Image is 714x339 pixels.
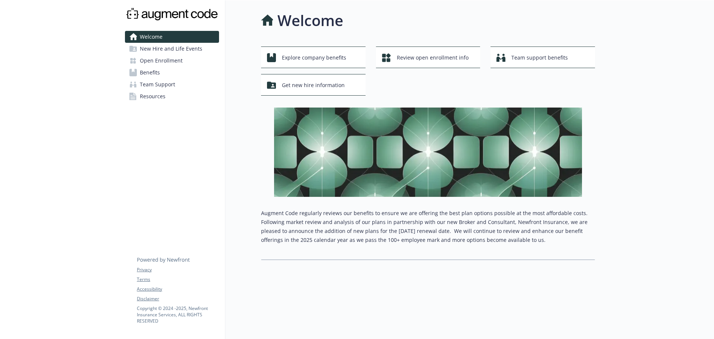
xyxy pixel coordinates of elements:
a: Welcome [125,31,219,43]
img: overview page banner [274,108,582,197]
span: Team Support [140,79,175,90]
span: Explore company benefits [282,51,346,65]
button: Review open enrollment info [376,47,480,68]
a: Benefits [125,67,219,79]
a: Open Enrollment [125,55,219,67]
a: Team Support [125,79,219,90]
p: Augment Code regularly reviews our benefits to ensure we are offering the best plan options possi... [261,209,595,244]
a: Disclaimer [137,295,219,302]
span: Welcome [140,31,163,43]
a: Privacy [137,266,219,273]
h1: Welcome [277,9,343,32]
p: Copyright © 2024 - 2025 , Newfront Insurance Services, ALL RIGHTS RESERVED [137,305,219,324]
a: Accessibility [137,286,219,292]
span: Get new hire information [282,78,345,92]
span: Review open enrollment info [397,51,469,65]
button: Explore company benefits [261,47,366,68]
a: Terms [137,276,219,283]
span: Open Enrollment [140,55,183,67]
button: Get new hire information [261,74,366,96]
span: Team support benefits [511,51,568,65]
a: Resources [125,90,219,102]
button: Team support benefits [491,47,595,68]
span: Resources [140,90,165,102]
span: Benefits [140,67,160,79]
a: New Hire and Life Events [125,43,219,55]
span: New Hire and Life Events [140,43,202,55]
